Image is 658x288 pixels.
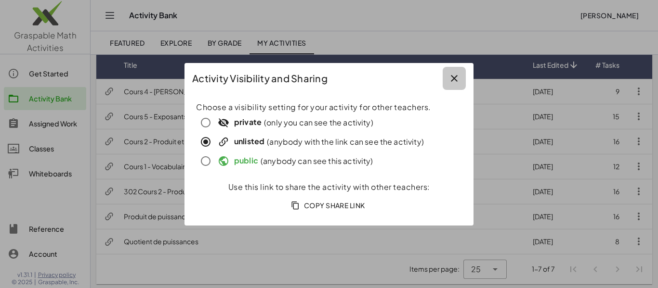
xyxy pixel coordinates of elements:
div: Use this link to share the activity with other teachers: [196,181,462,193]
strong: private [234,117,262,127]
strong: unlisted [234,136,264,146]
button: Copy Share Link [285,197,373,214]
label: (anybody with the link can see the activity) [215,132,424,151]
div: Activity Visibility and Sharing [184,63,474,94]
strong: public [234,155,258,165]
div: Choose a visibility setting for your activity for other teachers. [196,101,462,113]
span: Copy Share Link [293,201,365,210]
label: (only you can see the activity) [215,113,373,132]
label: (anybody can see this activity) [215,151,373,171]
